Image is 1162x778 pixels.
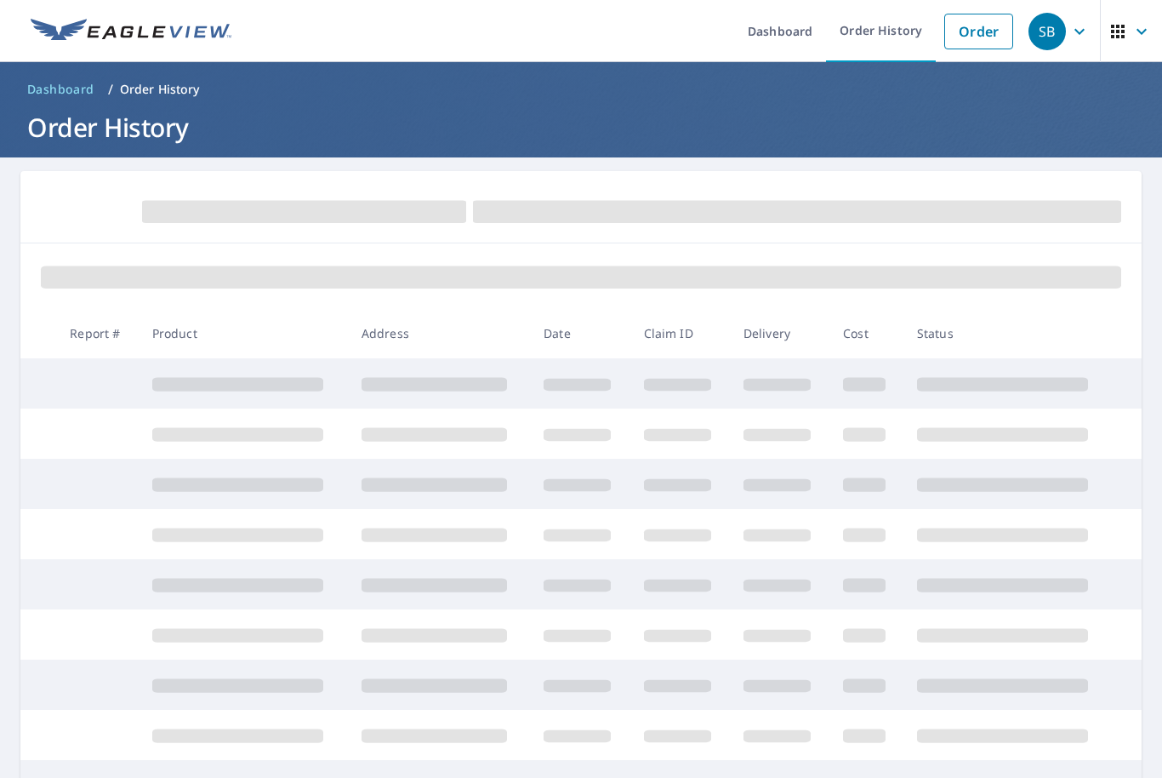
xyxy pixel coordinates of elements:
[944,14,1013,49] a: Order
[903,308,1113,358] th: Status
[108,79,113,100] li: /
[27,81,94,98] span: Dashboard
[730,308,829,358] th: Delivery
[20,76,101,103] a: Dashboard
[829,308,903,358] th: Cost
[139,308,348,358] th: Product
[56,308,138,358] th: Report #
[348,308,530,358] th: Address
[31,19,231,44] img: EV Logo
[630,308,730,358] th: Claim ID
[1028,13,1066,50] div: SB
[530,308,629,358] th: Date
[20,110,1142,145] h1: Order History
[120,81,200,98] p: Order History
[20,76,1142,103] nav: breadcrumb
